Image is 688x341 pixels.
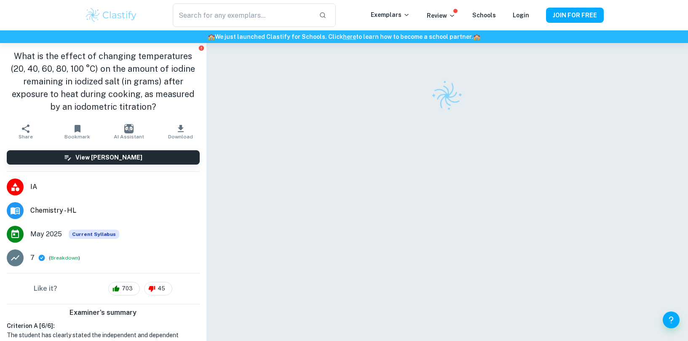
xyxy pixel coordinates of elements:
[64,134,90,140] span: Bookmark
[108,282,140,295] div: 703
[51,254,78,262] button: Breakdown
[343,33,356,40] a: here
[114,134,144,140] span: AI Assistant
[30,182,200,192] span: IA
[663,311,680,328] button: Help and Feedback
[426,75,468,116] img: Clastify logo
[69,230,119,239] span: Current Syllabus
[117,284,137,293] span: 703
[472,12,496,19] a: Schools
[2,32,686,41] h6: We just launched Clastify for Schools. Click to learn how to become a school partner.
[427,11,455,20] p: Review
[30,229,62,239] span: May 2025
[173,3,312,27] input: Search for any exemplars...
[51,120,103,143] button: Bookmark
[513,12,529,19] a: Login
[124,124,134,133] img: AI Assistant
[103,120,155,143] button: AI Assistant
[153,284,170,293] span: 45
[208,33,215,40] span: 🏫
[546,8,604,23] button: JOIN FOR FREE
[85,7,138,24] img: Clastify logo
[7,150,200,165] button: View [PERSON_NAME]
[168,134,193,140] span: Download
[30,206,200,216] span: Chemistry - HL
[7,321,200,330] h6: Criterion A [ 6 / 6 ]:
[19,134,33,140] span: Share
[69,230,119,239] div: This exemplar is based on the current syllabus. Feel free to refer to it for inspiration/ideas wh...
[75,153,142,162] h6: View [PERSON_NAME]
[144,282,172,295] div: 45
[30,253,35,263] p: 7
[34,284,57,294] h6: Like it?
[7,50,200,113] h1: What is the effect of changing temperatures (20, 40, 60, 80, 100 °C) on the amount of iodine rema...
[3,308,203,318] h6: Examiner's summary
[49,254,80,262] span: ( )
[198,45,205,51] button: Report issue
[155,120,206,143] button: Download
[473,33,480,40] span: 🏫
[371,10,410,19] p: Exemplars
